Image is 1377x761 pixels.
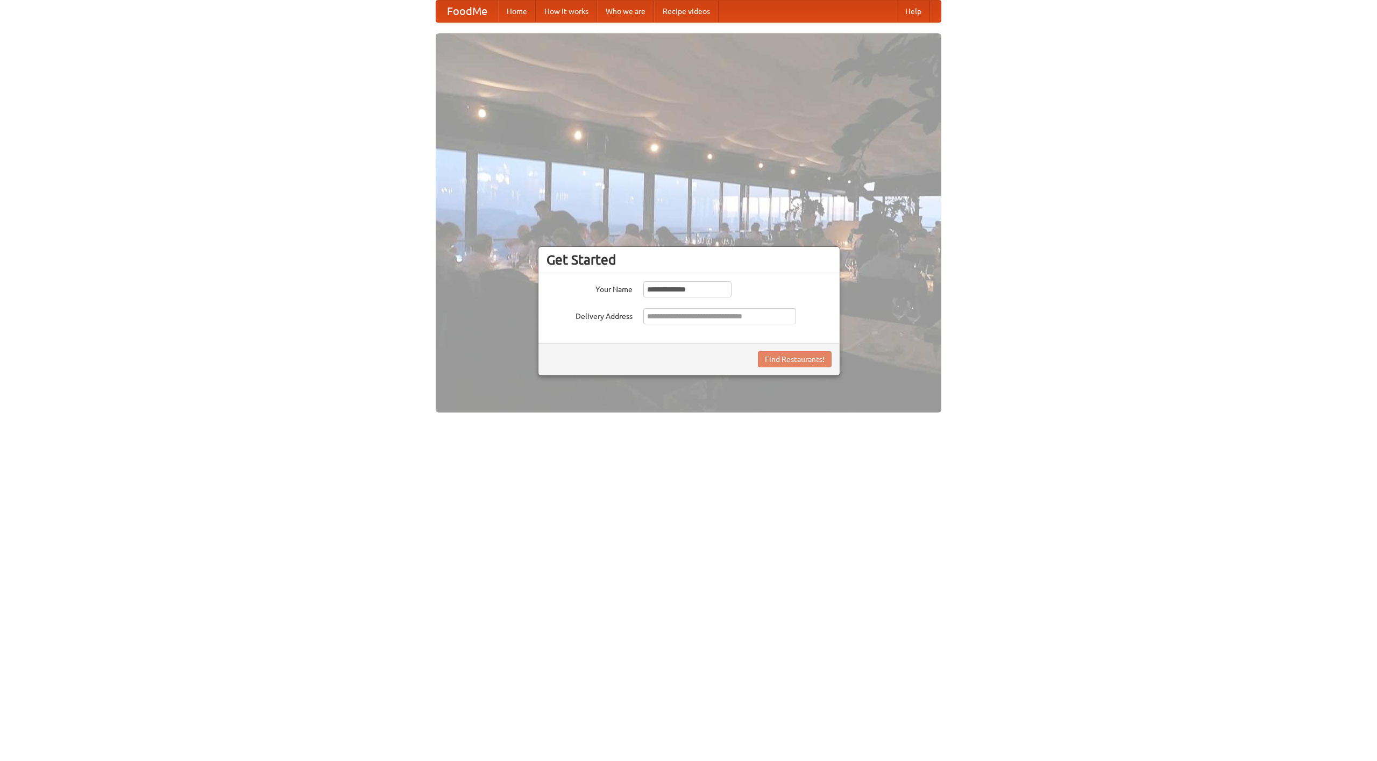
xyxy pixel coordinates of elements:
a: Home [498,1,536,22]
a: FoodMe [436,1,498,22]
label: Your Name [546,281,633,295]
a: Recipe videos [654,1,719,22]
a: How it works [536,1,597,22]
label: Delivery Address [546,308,633,322]
h3: Get Started [546,252,832,268]
a: Help [897,1,930,22]
button: Find Restaurants! [758,351,832,367]
a: Who we are [597,1,654,22]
